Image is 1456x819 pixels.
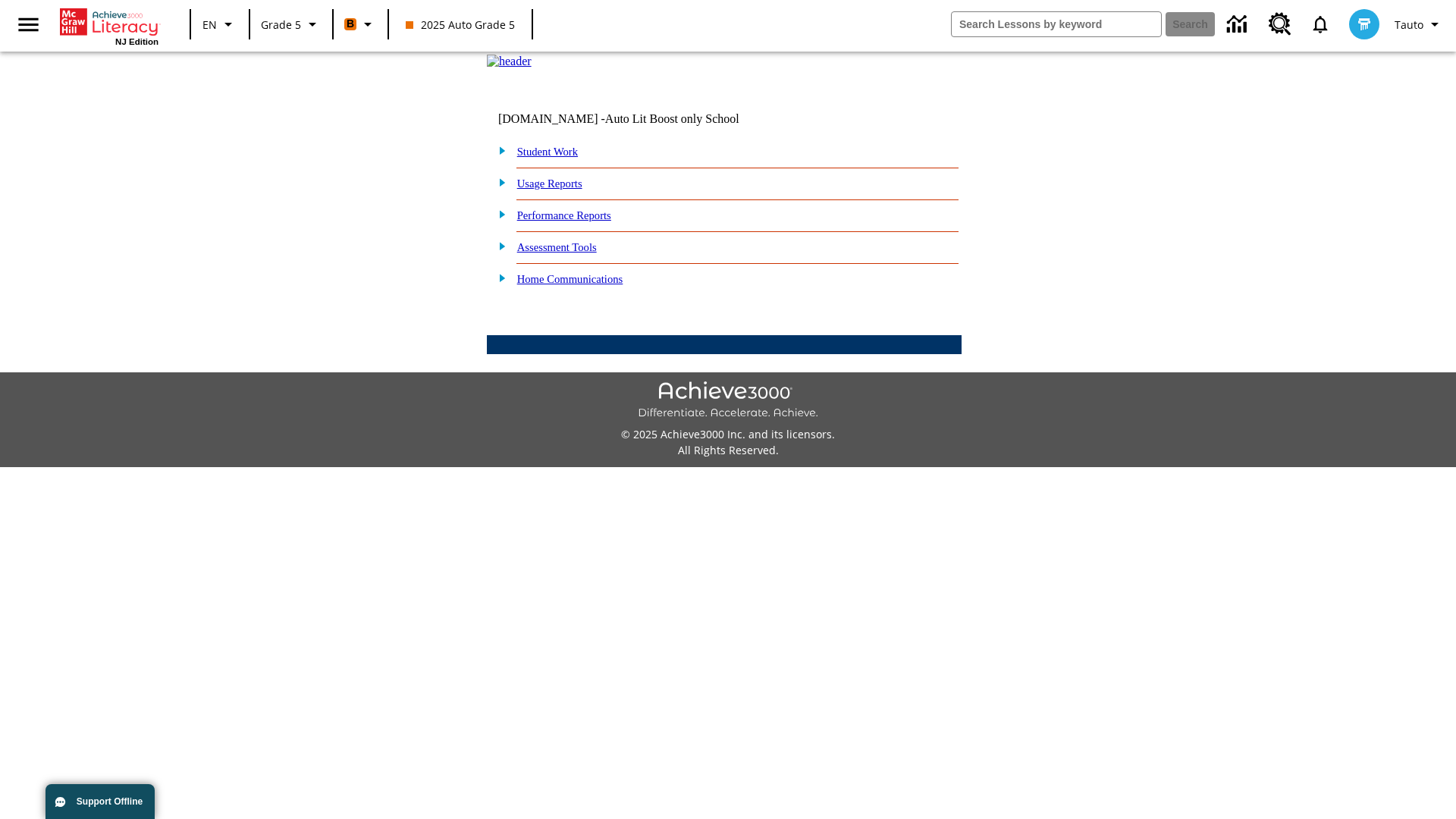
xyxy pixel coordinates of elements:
span: NJ Edition [115,37,158,46]
a: Usage Reports [517,177,582,190]
img: plus.gif [491,207,507,221]
span: B [347,14,354,33]
a: Performance Reports [517,209,611,221]
a: Resource Center, Will open in new tab [1260,4,1301,45]
img: plus.gif [491,271,507,284]
span: Grade 5 [261,17,301,33]
img: header [487,55,532,68]
a: Home Communications [517,273,623,285]
button: Language: EN, Select a language [196,11,244,38]
img: avatar image [1349,9,1379,39]
button: Select a new avatar [1340,5,1389,44]
span: 2025 Auto Grade 5 [406,17,515,33]
img: plus.gif [491,175,507,189]
a: Data Center [1218,4,1260,45]
button: Grade: Grade 5, Select a grade [255,11,328,38]
span: EN [202,17,217,33]
input: search field [952,12,1161,36]
a: Student Work [517,146,578,158]
div: Home [60,5,158,46]
img: Achieve3000 Differentiate Accelerate Achieve [638,381,818,420]
button: Boost Class color is orange. Change class color [338,11,383,38]
img: plus.gif [491,239,507,253]
button: Support Offline [45,784,155,819]
span: Tauto [1395,17,1423,33]
nobr: Auto Lit Boost only School [605,112,739,125]
button: Open side menu [6,2,51,47]
a: Notifications [1301,5,1340,44]
img: plus.gif [491,143,507,157]
span: Support Offline [77,796,143,807]
a: Assessment Tools [517,241,597,253]
td: [DOMAIN_NAME] - [498,112,777,126]
button: Profile/Settings [1389,11,1450,38]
